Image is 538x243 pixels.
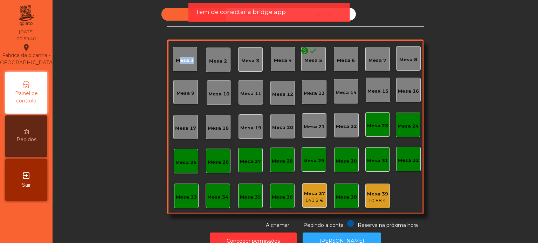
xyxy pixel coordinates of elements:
i: exit_to_app [22,171,30,180]
div: Mesa 3 [241,57,259,64]
div: Mesa 8 [399,56,417,63]
div: Sala [161,8,226,21]
div: 141.2 € [304,197,325,204]
div: Mesa 19 [240,124,261,131]
span: Pedindo a conta [303,222,344,228]
div: Mesa 20 [272,124,293,131]
div: Mesa 4 [274,57,292,64]
div: Mesa 5 [304,57,322,64]
div: Mesa 30 [336,158,357,165]
div: Mesa 22 [336,123,357,130]
div: Mesa 36 [272,194,293,201]
div: Mesa 18 [208,125,229,132]
div: Mesa 12 [272,91,293,98]
div: Mesa 1 [176,57,194,64]
div: Mesa 38 [336,194,357,201]
div: Mesa 15 [367,88,388,95]
div: Mesa 16 [398,88,419,95]
div: Mesa 35 [240,194,261,201]
span: Tem de conectar a bridge app [195,8,286,16]
div: Mesa 17 [175,125,196,132]
div: 20:59:40 [17,36,36,42]
span: Reserva na próxima hora [358,222,418,228]
div: Mesa 32 [398,157,419,164]
div: Mesa 11 [240,90,261,97]
div: Mesa 29 [303,157,324,164]
div: [DATE] [19,29,34,35]
div: Mesa 25 [175,159,196,166]
span: Painel de controlo [7,90,46,105]
div: Mesa 37 [304,190,325,197]
div: Mesa 6 [337,57,355,64]
div: Mesa 34 [207,194,228,201]
span: A chamar [266,222,289,228]
div: Mesa 9 [177,90,194,97]
div: Mesa 23 [367,122,388,129]
div: Mesa 27 [240,158,261,165]
div: Mesa 33 [176,194,197,201]
div: Mesa 31 [367,157,388,164]
div: Mesa 10 [208,91,229,98]
i: location_on [22,43,30,52]
div: Mesa 26 [208,159,229,166]
div: Mesa 14 [336,89,357,96]
div: Mesa 2 [209,58,227,65]
span: Sair [22,181,31,189]
div: Mesa 13 [304,90,325,97]
div: Mesa 7 [368,57,386,64]
div: Mesa 24 [398,123,419,130]
div: Mesa 39 [367,191,388,198]
span: Pedidos [16,136,36,143]
div: Mesa 21 [304,123,325,130]
div: Mesa 28 [272,158,293,165]
img: qpiato [18,3,35,28]
i: done [309,47,317,55]
i: monetization_on [301,47,309,55]
div: 10.88 € [367,197,388,204]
